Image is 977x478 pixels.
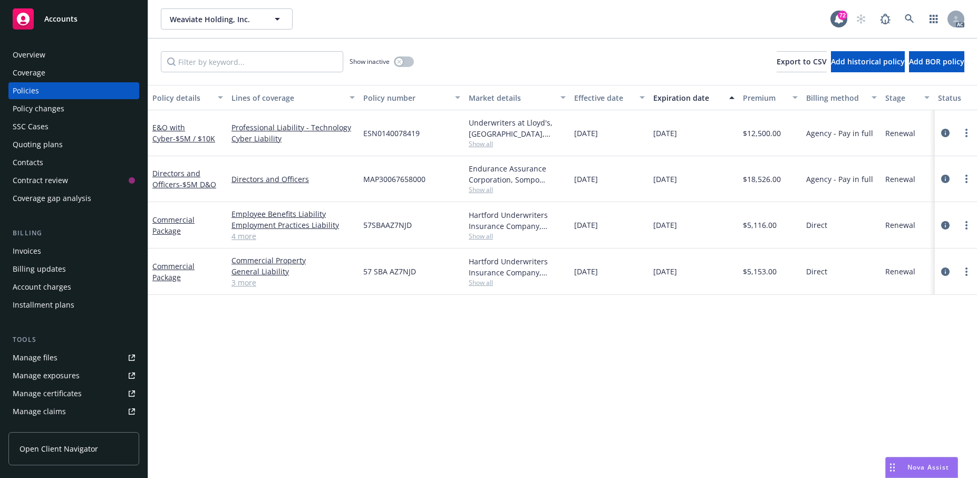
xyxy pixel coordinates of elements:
[13,421,62,438] div: Manage BORs
[960,219,973,232] a: more
[743,219,777,231] span: $5,116.00
[885,219,915,231] span: Renewal
[881,85,934,110] button: Stage
[359,85,465,110] button: Policy number
[8,64,139,81] a: Coverage
[13,367,80,384] div: Manage exposures
[13,385,82,402] div: Manage certificates
[831,56,905,66] span: Add historical policy
[574,219,598,231] span: [DATE]
[574,174,598,185] span: [DATE]
[8,118,139,135] a: SSC Cases
[8,367,139,384] a: Manage exposures
[8,349,139,366] a: Manage files
[469,92,554,103] div: Market details
[653,219,677,231] span: [DATE]
[653,174,677,185] span: [DATE]
[173,133,215,144] span: - $5M / $10K
[13,46,45,63] div: Overview
[574,266,598,277] span: [DATE]
[350,57,390,66] span: Show inactive
[831,51,905,72] button: Add historical policy
[227,85,359,110] button: Lines of coverage
[923,8,944,30] a: Switch app
[743,92,786,103] div: Premium
[777,56,827,66] span: Export to CSV
[8,136,139,153] a: Quoting plans
[8,421,139,438] a: Manage BORs
[231,208,355,219] a: Employee Benefits Liability
[152,261,195,282] a: Commercial Package
[875,8,896,30] a: Report a Bug
[850,8,872,30] a: Start snowing
[743,174,781,185] span: $18,526.00
[777,51,827,72] button: Export to CSV
[8,228,139,238] div: Billing
[161,8,293,30] button: Weaviate Holding, Inc.
[960,127,973,139] a: more
[806,266,827,277] span: Direct
[907,463,949,472] span: Nova Assist
[20,443,98,454] span: Open Client Navigator
[909,56,964,66] span: Add BOR policy
[885,266,915,277] span: Renewal
[838,11,847,20] div: 72
[649,85,739,110] button: Expiration date
[469,139,566,148] span: Show all
[13,190,91,207] div: Coverage gap analysis
[8,190,139,207] a: Coverage gap analysis
[570,85,649,110] button: Effective date
[13,118,49,135] div: SSC Cases
[8,297,139,313] a: Installment plans
[469,163,566,185] div: Endurance Assurance Corporation, Sompo International, RT Specialty Insurance Services, LLC (RSG S...
[653,266,677,277] span: [DATE]
[939,265,952,278] a: circleInformation
[363,266,416,277] span: 57 SBA AZ7NJD
[231,133,355,144] a: Cyber Liability
[13,279,71,295] div: Account charges
[231,231,355,242] a: 4 more
[231,174,355,185] a: Directors and Officers
[939,173,952,185] a: circleInformation
[231,266,355,277] a: General Liability
[885,174,915,185] span: Renewal
[885,128,915,139] span: Renewal
[13,154,43,171] div: Contacts
[806,128,873,139] span: Agency - Pay in full
[939,127,952,139] a: circleInformation
[8,46,139,63] a: Overview
[8,279,139,295] a: Account charges
[465,85,570,110] button: Market details
[13,82,39,99] div: Policies
[469,117,566,139] div: Underwriters at Lloyd's, [GEOGRAPHIC_DATA], [PERSON_NAME] of London, CFC Underwriting, Limit
[469,209,566,232] div: Hartford Underwriters Insurance Company, Hartford Insurance Group
[960,173,973,185] a: more
[13,297,74,313] div: Installment plans
[8,261,139,278] a: Billing updates
[806,219,827,231] span: Direct
[363,174,425,185] span: MAP30067658000
[653,128,677,139] span: [DATE]
[231,219,355,231] a: Employment Practices Liability
[885,92,918,103] div: Stage
[743,128,781,139] span: $12,500.00
[152,122,215,144] a: E&O with Cyber
[8,385,139,402] a: Manage certificates
[8,334,139,345] div: Tools
[170,14,261,25] span: Weaviate Holding, Inc.
[13,100,64,117] div: Policy changes
[469,185,566,194] span: Show all
[231,122,355,133] a: Professional Liability - Technology
[806,174,873,185] span: Agency - Pay in full
[909,51,964,72] button: Add BOR policy
[231,255,355,266] a: Commercial Property
[806,92,865,103] div: Billing method
[886,457,899,477] div: Drag to move
[231,92,343,103] div: Lines of coverage
[231,277,355,288] a: 3 more
[653,92,723,103] div: Expiration date
[13,243,41,260] div: Invoices
[152,168,216,189] a: Directors and Officers
[743,266,777,277] span: $5,153.00
[13,261,66,278] div: Billing updates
